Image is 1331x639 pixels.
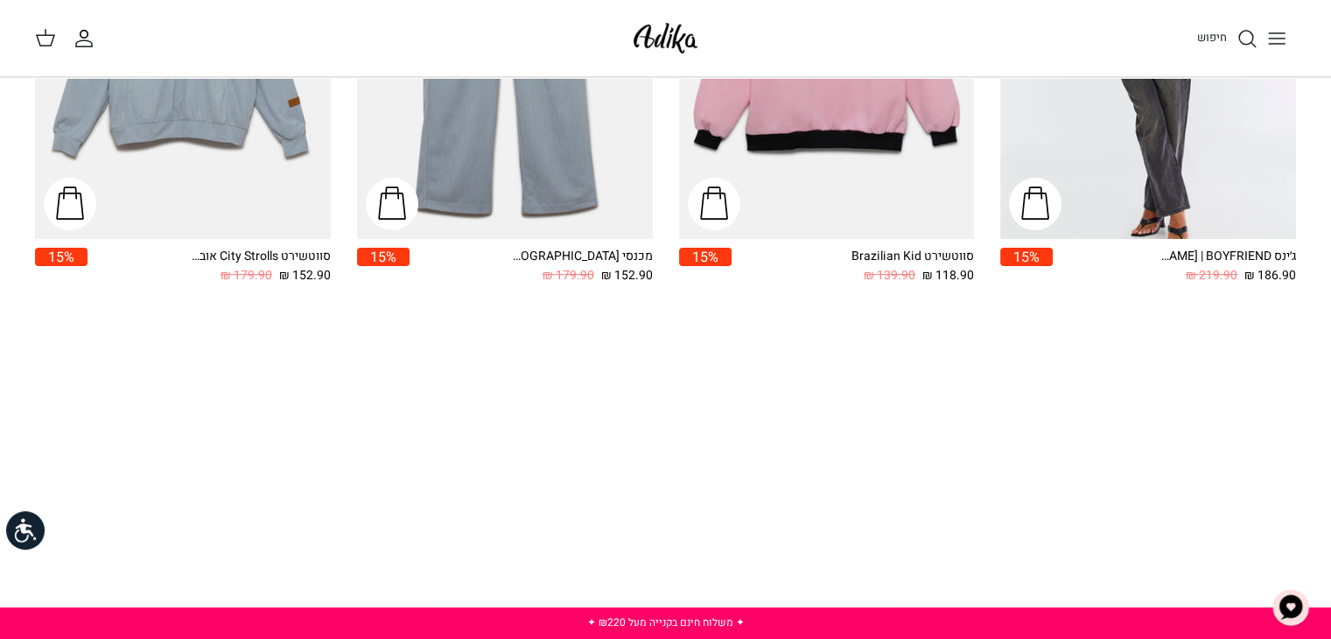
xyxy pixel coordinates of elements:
[1197,28,1257,49] a: חיפוש
[279,266,331,285] span: 152.90 ₪
[1186,266,1237,285] span: 219.90 ₪
[1000,248,1053,266] span: 15%
[679,248,732,285] a: 15%
[410,248,653,285] a: מכנסי [GEOGRAPHIC_DATA] 152.90 ₪ 179.90 ₪
[88,248,331,285] a: סווטשירט City Strolls אוברסייז 152.90 ₪ 179.90 ₪
[74,28,102,49] a: החשבון שלי
[221,266,272,285] span: 179.90 ₪
[35,248,88,285] a: 15%
[1257,19,1296,58] button: Toggle menu
[35,248,88,266] span: 15%
[732,248,975,285] a: סווטשירט Brazilian Kid 118.90 ₪ 139.90 ₪
[1156,248,1296,266] div: ג׳ינס All Or Nothing [PERSON_NAME] | BOYFRIEND
[191,248,331,266] div: סווטשירט City Strolls אוברסייז
[679,248,732,266] span: 15%
[628,18,703,59] img: Adika IL
[834,248,974,266] div: סווטשירט Brazilian Kid
[357,248,410,266] span: 15%
[357,248,410,285] a: 15%
[586,614,744,630] a: ✦ משלוח חינם בקנייה מעל ₪220 ✦
[1264,581,1317,634] button: צ'אט
[1053,248,1296,285] a: ג׳ינס All Or Nothing [PERSON_NAME] | BOYFRIEND 186.90 ₪ 219.90 ₪
[513,248,653,266] div: מכנסי [GEOGRAPHIC_DATA]
[1197,29,1227,46] span: חיפוש
[1244,266,1296,285] span: 186.90 ₪
[1000,248,1053,285] a: 15%
[922,266,974,285] span: 118.90 ₪
[601,266,653,285] span: 152.90 ₪
[543,266,594,285] span: 179.90 ₪
[864,266,915,285] span: 139.90 ₪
